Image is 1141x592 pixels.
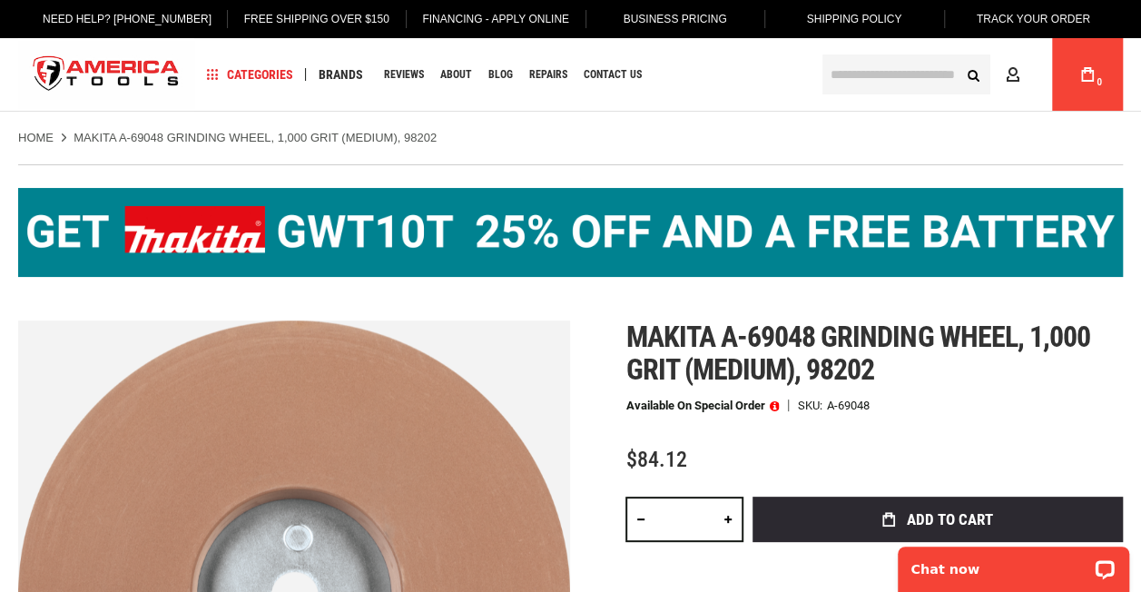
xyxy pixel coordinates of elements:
span: Add to Cart [907,512,993,528]
span: Brands [319,68,363,81]
a: Categories [198,63,301,87]
a: Brands [310,63,371,87]
span: Makita a-69048 grinding wheel, 1,000 grit (medium), 98202 [625,320,1089,387]
span: $84.12 [625,447,686,472]
span: Categories [206,68,293,81]
a: Home [18,130,54,146]
a: store logo [18,41,194,109]
span: Contact Us [584,69,642,80]
span: Blog [488,69,513,80]
button: Search [956,57,990,92]
span: Reviews [384,69,424,80]
p: Available on Special Order [625,400,779,412]
span: 0 [1097,77,1102,87]
a: Blog [480,63,521,87]
button: Add to Cart [752,497,1123,542]
span: About [440,69,472,80]
span: Repairs [529,69,567,80]
span: Shipping Policy [807,13,902,25]
a: Reviews [376,63,432,87]
iframe: LiveChat chat widget [886,535,1141,592]
img: BOGO: Buy the Makita® XGT IMpact Wrench (GWT10T), get the BL4040 4ah Battery FREE! [18,188,1123,277]
strong: SKU [797,400,826,411]
a: 0 [1070,38,1105,111]
img: America Tools [18,41,194,109]
a: Repairs [521,63,575,87]
a: Contact Us [575,63,650,87]
a: About [432,63,480,87]
strong: MAKITA A-69048 GRINDING WHEEL, 1,000 GRIT (MEDIUM), 98202 [74,131,437,144]
div: A-69048 [826,400,869,411]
